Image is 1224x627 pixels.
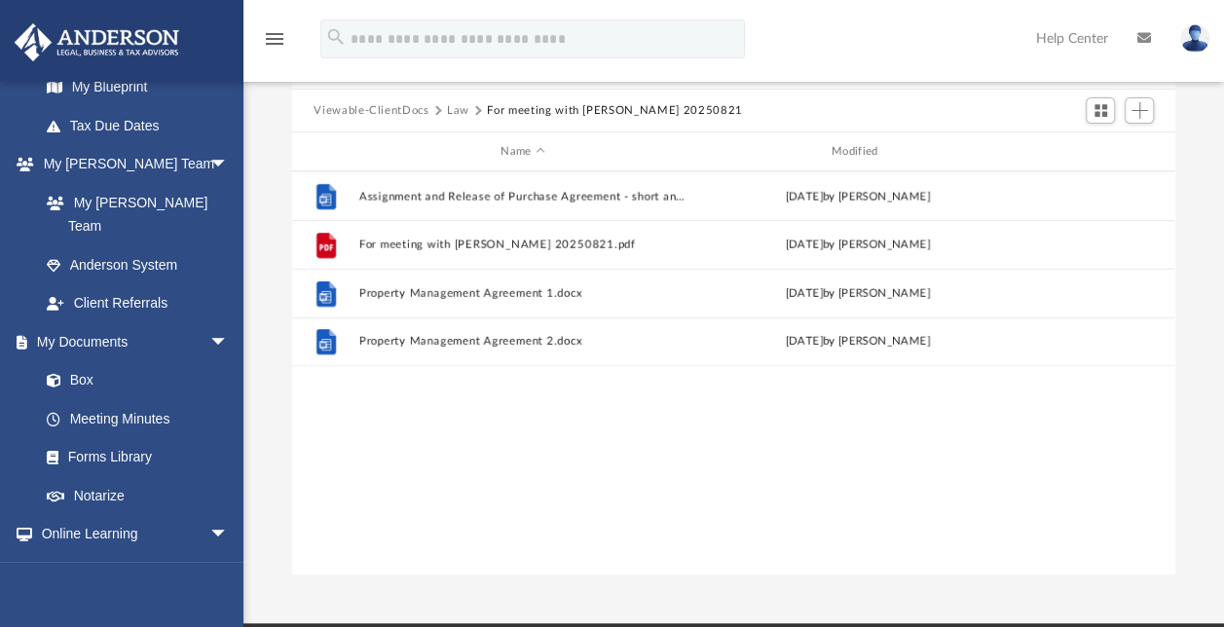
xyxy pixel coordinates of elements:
[1180,24,1209,53] img: User Pic
[27,183,239,245] a: My [PERSON_NAME] Team
[27,361,239,400] a: Box
[1086,97,1115,125] button: Switch to Grid View
[447,102,469,120] button: Law
[694,285,1021,303] div: by [PERSON_NAME]
[9,23,185,61] img: Anderson Advisors Platinum Portal
[27,284,248,323] a: Client Referrals
[209,322,248,362] span: arrow_drop_down
[786,191,824,202] span: [DATE]
[27,68,248,107] a: My Blueprint
[1030,143,1167,161] div: id
[209,145,248,185] span: arrow_drop_down
[359,190,686,203] button: Assignment and Release of Purchase Agreement - short and long forms.docx
[694,237,1021,254] div: by [PERSON_NAME]
[27,438,239,477] a: Forms Library
[694,143,1021,161] div: Modified
[27,245,248,284] a: Anderson System
[359,239,686,251] button: For meeting with [PERSON_NAME] 20250821.pdf
[292,171,1174,575] div: grid
[14,515,248,554] a: Online Learningarrow_drop_down
[786,336,824,347] span: [DATE]
[263,37,286,51] a: menu
[209,515,248,555] span: arrow_drop_down
[786,288,824,299] span: [DATE]
[694,188,1021,205] div: by [PERSON_NAME]
[14,145,248,184] a: My [PERSON_NAME] Teamarrow_drop_down
[487,102,742,120] button: For meeting with [PERSON_NAME] 20250821
[314,102,428,120] button: Viewable-ClientDocs
[694,333,1021,350] div: by [PERSON_NAME]
[786,240,824,250] span: [DATE]
[359,287,686,300] button: Property Management Agreement 1.docx
[27,399,248,438] a: Meeting Minutes
[301,143,350,161] div: id
[325,26,347,48] i: search
[14,322,248,361] a: My Documentsarrow_drop_down
[359,335,686,348] button: Property Management Agreement 2.docx
[27,106,258,145] a: Tax Due Dates
[1125,97,1154,125] button: Add
[358,143,686,161] div: Name
[27,553,248,592] a: Courses
[27,476,248,515] a: Notarize
[263,27,286,51] i: menu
